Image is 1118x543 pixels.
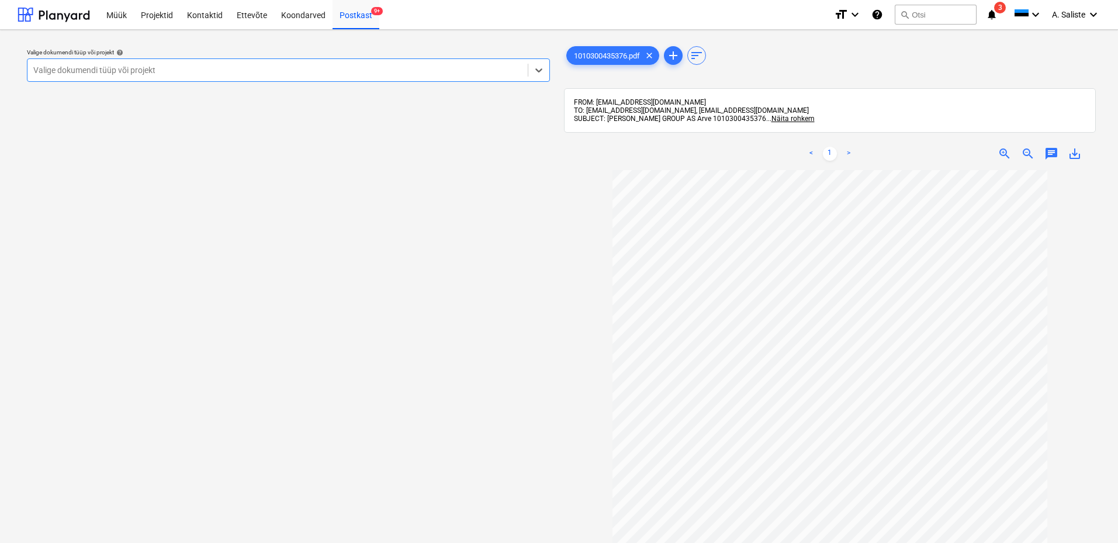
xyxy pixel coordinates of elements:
span: TO: [EMAIL_ADDRESS][DOMAIN_NAME], [EMAIL_ADDRESS][DOMAIN_NAME] [574,106,809,115]
span: add [666,49,680,63]
span: A. Saliste [1052,10,1085,19]
span: Näita rohkem [771,115,815,123]
span: 9+ [371,7,383,15]
a: Next page [842,147,856,161]
i: keyboard_arrow_down [1029,8,1043,22]
span: sort [690,49,704,63]
i: notifications [986,8,998,22]
button: Otsi [895,5,977,25]
span: zoom_out [1021,147,1035,161]
i: keyboard_arrow_down [848,8,862,22]
span: clear [642,49,656,63]
span: search [900,10,909,19]
div: Valige dokumendi tüüp või projekt [27,49,550,56]
div: 1010300435376.pdf [566,46,659,65]
a: Page 1 is your current page [823,147,837,161]
span: ... [766,115,815,123]
i: keyboard_arrow_down [1086,8,1100,22]
a: Previous page [804,147,818,161]
span: save_alt [1068,147,1082,161]
span: 1010300435376.pdf [567,51,647,60]
span: chat [1044,147,1058,161]
span: FROM: [EMAIL_ADDRESS][DOMAIN_NAME] [574,98,706,106]
i: format_size [834,8,848,22]
span: 3 [994,2,1006,13]
span: help [114,49,123,56]
span: zoom_in [998,147,1012,161]
span: SUBJECT: [PERSON_NAME] GROUP AS Arve 1010300435376 [574,115,766,123]
iframe: Chat Widget [1060,487,1118,543]
i: Abikeskus [871,8,883,22]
